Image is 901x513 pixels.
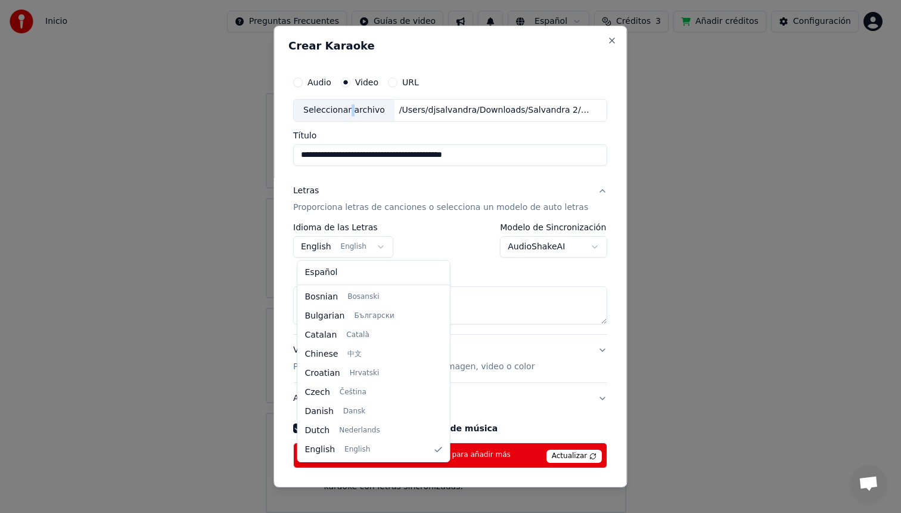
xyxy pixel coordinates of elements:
span: Croatian [305,367,340,379]
span: 中文 [347,350,362,359]
span: Dutch [305,425,330,437]
span: Español [305,267,338,279]
span: Hrvatski [350,369,380,378]
span: Danish [305,406,334,418]
span: English [344,445,370,455]
span: Bosnian [305,291,338,303]
span: Български [354,311,394,321]
span: Chinese [305,348,338,360]
span: Catalan [305,329,337,341]
span: Bosanski [347,292,379,302]
span: Català [346,330,369,340]
span: Nederlands [339,426,380,435]
span: Čeština [340,388,366,397]
span: English [305,444,335,456]
span: Czech [305,387,330,398]
span: Bulgarian [305,310,345,322]
span: Dansk [343,407,365,416]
